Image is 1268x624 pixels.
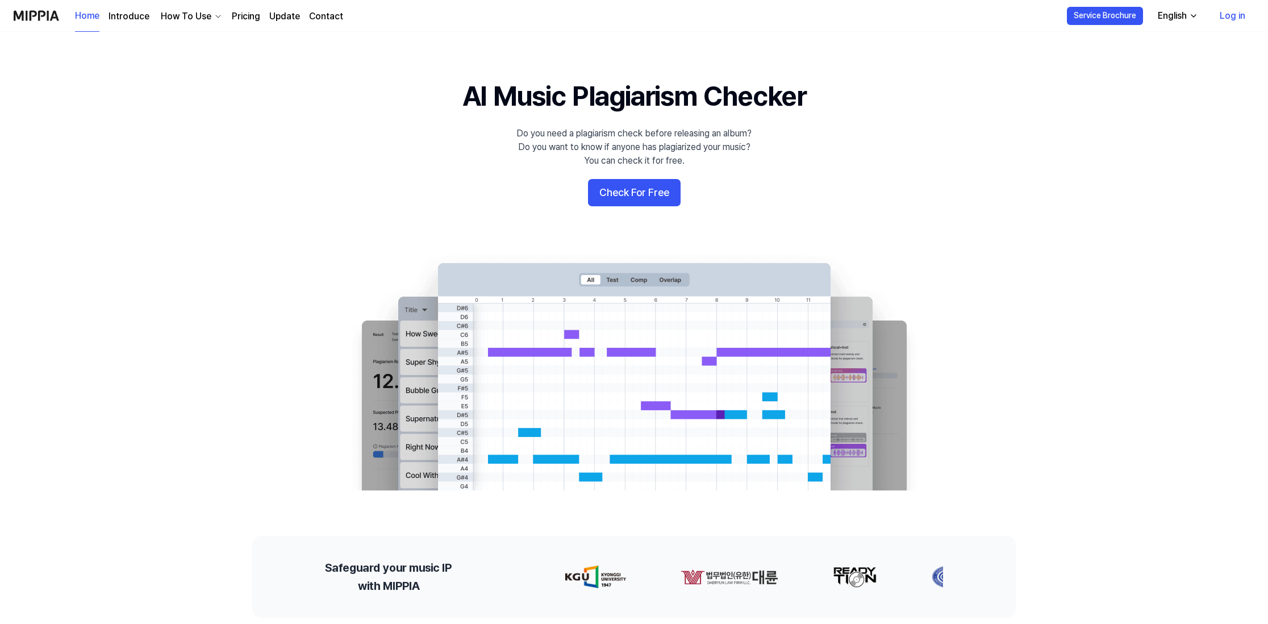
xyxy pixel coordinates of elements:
a: Pricing [232,10,260,23]
h2: Safeguard your music IP with MIPPIA [325,559,452,595]
a: Home [75,1,99,32]
button: English [1149,5,1205,27]
img: partner-logo-3 [894,565,929,588]
div: English [1156,9,1189,23]
img: main Image [339,252,929,490]
h1: AI Music Plagiarism Checker [462,77,806,115]
button: Service Brochure [1067,7,1143,25]
button: How To Use [158,10,223,23]
img: partner-logo-1 [643,565,741,588]
div: How To Use [158,10,214,23]
div: Do you need a plagiarism check before releasing an album? Do you want to know if anyone has plagi... [516,127,752,168]
a: Update [269,10,300,23]
img: partner-logo-0 [528,565,589,588]
button: Check For Free [588,179,681,206]
a: Introduce [109,10,149,23]
img: partner-logo-2 [795,565,840,588]
a: Contact [309,10,343,23]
